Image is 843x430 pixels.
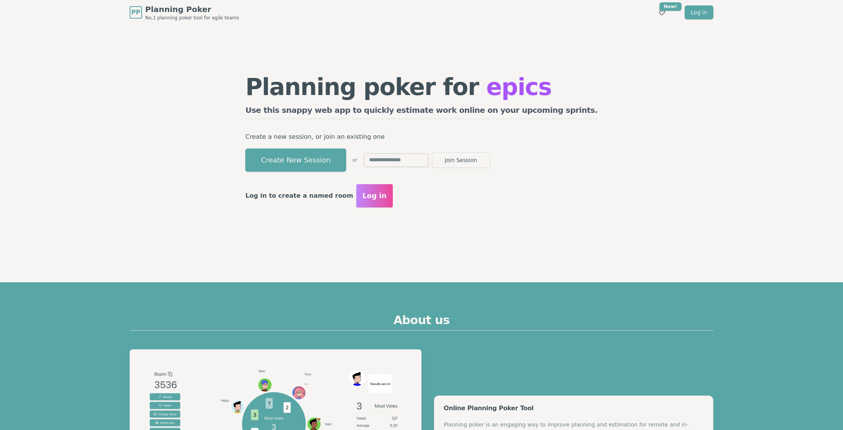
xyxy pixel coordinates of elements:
span: PP [131,8,140,17]
button: New! [655,5,669,19]
span: Log in [363,190,387,201]
span: Planning Poker [145,4,239,15]
button: Join Session [432,152,490,168]
span: epics [486,73,552,100]
p: Create a new session, or join an existing one [245,131,598,142]
a: Log in [685,5,713,19]
div: Online Planning Poker Tool [444,405,704,411]
button: Create New Session [245,149,346,172]
span: or [352,157,357,163]
div: New! [659,2,682,11]
h1: Planning poker for [245,75,598,98]
h2: About us [130,313,713,331]
button: Log in [356,184,393,207]
p: Log in to create a named room [245,190,353,201]
a: PPPlanning PokerNo.1 planning poker tool for agile teams [130,4,239,21]
h2: Use this snappy web app to quickly estimate work online on your upcoming sprints. [245,105,598,119]
span: No.1 planning poker tool for agile teams [145,15,239,21]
